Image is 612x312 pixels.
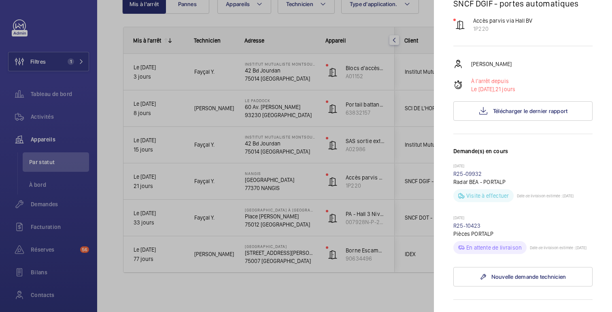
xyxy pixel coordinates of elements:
[455,20,465,30] img: automatic_door.svg
[530,245,586,250] font: Date de livraison estimée : [DATE]
[471,78,509,84] font: À l'arrêt depuis
[453,231,494,237] font: Pièces PORTALP
[466,192,509,199] font: Visite à effectuer
[453,171,482,177] a: R25-09932
[453,101,593,121] button: Télécharger le dernier rapport
[493,108,568,114] font: Télécharger le dernier rapport
[453,148,508,154] font: Demande(s) en cours
[471,61,512,67] font: [PERSON_NAME]
[473,17,532,24] font: Accès parvis via Hall BV
[453,222,481,229] a: R25-10423
[491,274,566,280] font: Nouvelle demande technicien
[453,163,464,168] font: [DATE]
[517,193,574,198] font: Date de livraison estimée : [DATE]
[495,86,515,92] font: 21 jours
[453,267,593,286] a: Nouvelle demande technicien
[466,244,522,251] font: En attente de livraison
[453,215,464,220] font: [DATE]
[471,86,495,92] font: Le [DATE],
[473,26,489,32] font: 1P220
[453,179,506,185] font: Radar BEA - PORTALP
